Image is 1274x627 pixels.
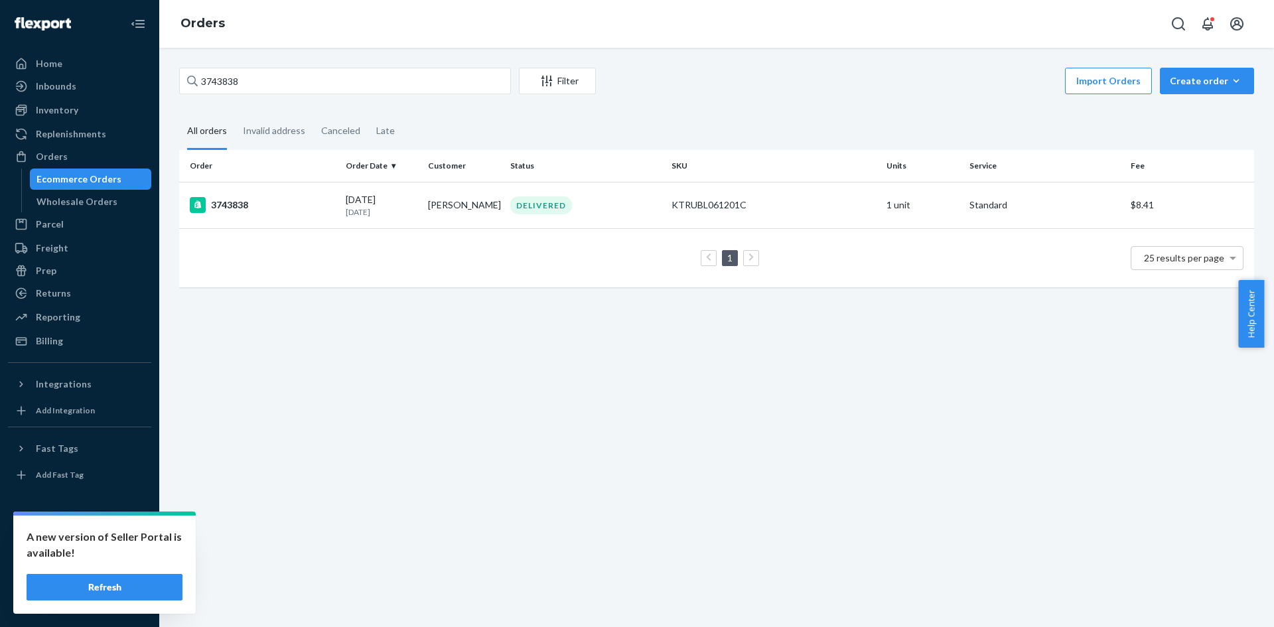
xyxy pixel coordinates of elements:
td: 1 unit [881,182,963,228]
a: Freight [8,238,151,259]
a: Billing [8,330,151,352]
div: Fast Tags [36,442,78,455]
button: Open Search Box [1165,11,1192,37]
div: Late [376,113,395,148]
div: Freight [36,242,68,255]
div: Canceled [321,113,360,148]
button: Fast Tags [8,438,151,459]
button: Close Navigation [125,11,151,37]
th: Status [505,150,666,182]
a: Settings [8,522,151,543]
div: Invalid address [243,113,305,148]
button: Refresh [27,574,182,600]
a: Orders [180,16,225,31]
a: Ecommerce Orders [30,169,152,190]
button: Give Feedback [8,590,151,611]
a: Replenishments [8,123,151,145]
button: Integrations [8,374,151,395]
div: KTRUBL061201C [672,198,876,212]
button: Filter [519,68,596,94]
a: Wholesale Orders [30,191,152,212]
div: [DATE] [346,193,417,218]
div: 3743838 [190,197,335,213]
div: Orders [36,150,68,163]
th: Fee [1125,150,1254,182]
div: Home [36,57,62,70]
div: Create order [1170,74,1244,88]
a: Reporting [8,307,151,328]
button: Help Center [1238,280,1264,348]
div: Prep [36,264,56,277]
th: SKU [666,150,881,182]
p: A new version of Seller Portal is available! [27,529,182,561]
a: Add Integration [8,400,151,421]
div: Add Fast Tag [36,469,84,480]
div: Filter [520,74,595,88]
img: Flexport logo [15,17,71,31]
button: Create order [1160,68,1254,94]
p: [DATE] [346,206,417,218]
ol: breadcrumbs [170,5,236,43]
div: All orders [187,113,227,150]
input: Search orders [179,68,511,94]
th: Order Date [340,150,423,182]
a: Page 1 is your current page [725,252,735,263]
span: 25 results per page [1144,252,1224,263]
button: Import Orders [1065,68,1152,94]
a: Add Fast Tag [8,464,151,486]
div: Parcel [36,218,64,231]
iframe: Opens a widget where you can chat to one of our agents [1190,587,1261,620]
button: Talk to Support [8,545,151,566]
a: Prep [8,260,151,281]
div: Integrations [36,378,92,391]
p: Standard [969,198,1120,212]
th: Order [179,150,340,182]
div: Inventory [36,104,78,117]
div: DELIVERED [510,196,572,214]
div: Wholesale Orders [36,195,117,208]
div: Ecommerce Orders [36,173,121,186]
a: Returns [8,283,151,304]
a: Inventory [8,100,151,121]
div: Replenishments [36,127,106,141]
th: Service [964,150,1125,182]
a: Inbounds [8,76,151,97]
div: Returns [36,287,71,300]
a: Home [8,53,151,74]
a: Help Center [8,567,151,589]
td: [PERSON_NAME] [423,182,505,228]
th: Units [881,150,963,182]
button: Open notifications [1194,11,1221,37]
div: Add Integration [36,405,95,416]
div: Inbounds [36,80,76,93]
div: Billing [36,334,63,348]
div: Reporting [36,311,80,324]
td: $8.41 [1125,182,1254,228]
a: Parcel [8,214,151,235]
button: Open account menu [1224,11,1250,37]
a: Orders [8,146,151,167]
div: Customer [428,160,500,171]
